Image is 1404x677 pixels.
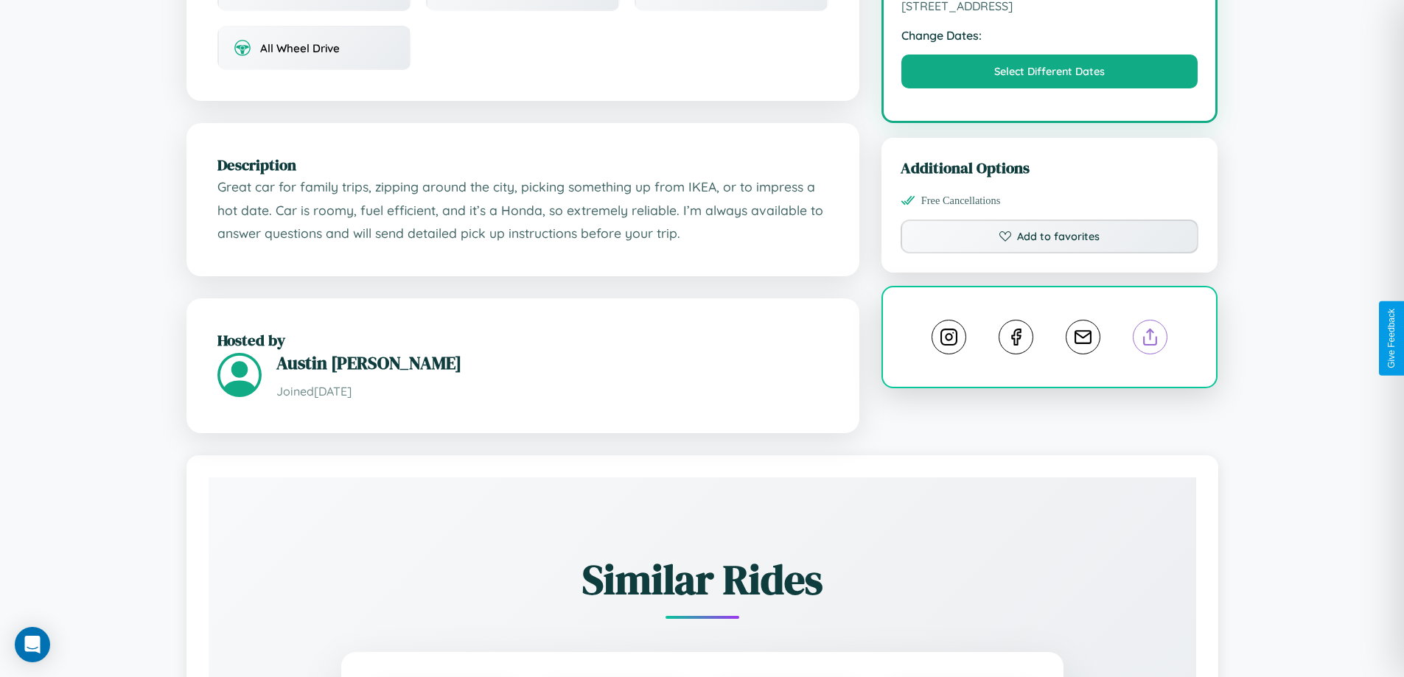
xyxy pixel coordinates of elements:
[901,55,1198,88] button: Select Different Dates
[217,175,828,245] p: Great car for family trips, zipping around the city, picking something up from IKEA, or to impres...
[260,551,1145,608] h2: Similar Rides
[217,154,828,175] h2: Description
[260,41,340,55] span: All Wheel Drive
[276,381,828,402] p: Joined [DATE]
[217,329,828,351] h2: Hosted by
[15,627,50,662] div: Open Intercom Messenger
[901,28,1198,43] strong: Change Dates:
[901,157,1199,178] h3: Additional Options
[276,351,828,375] h3: Austin [PERSON_NAME]
[1386,309,1397,368] div: Give Feedback
[901,220,1199,253] button: Add to favorites
[921,194,1001,207] span: Free Cancellations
